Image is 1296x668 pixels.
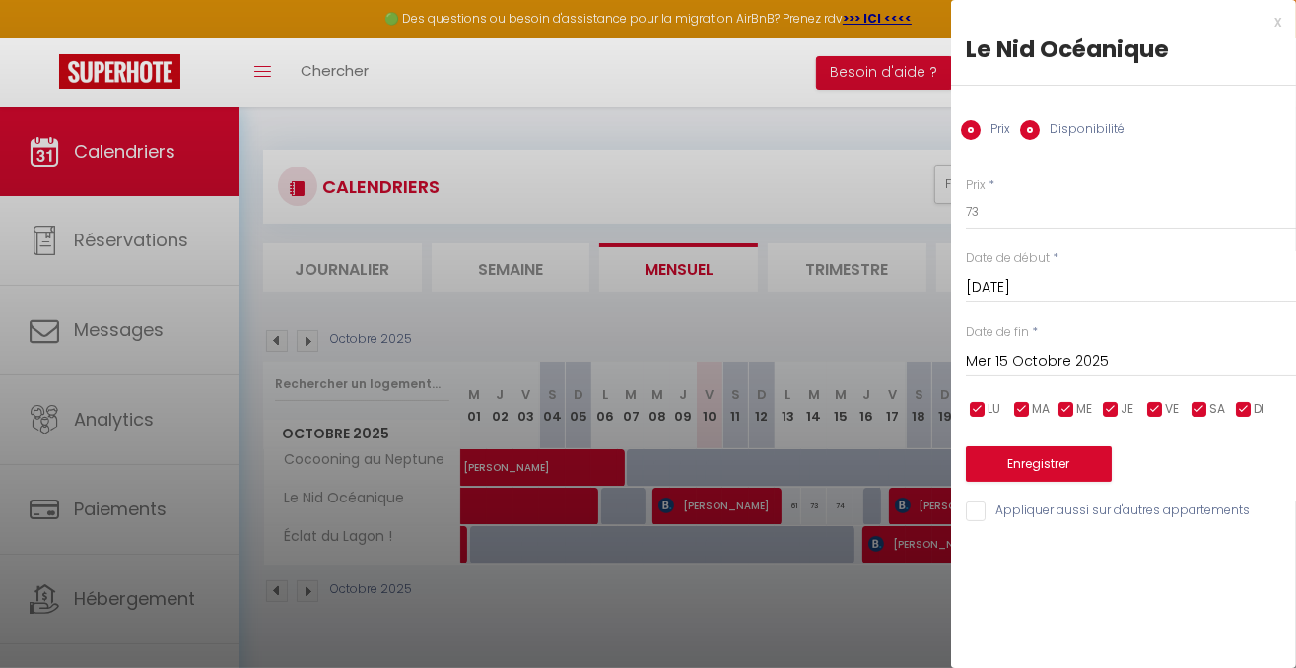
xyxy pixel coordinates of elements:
label: Prix [981,120,1010,142]
div: x [951,10,1281,33]
span: JE [1121,400,1133,419]
button: Enregistrer [966,446,1112,482]
label: Disponibilité [1040,120,1125,142]
span: VE [1165,400,1179,419]
label: Prix [966,176,986,195]
div: Le Nid Océanique [966,33,1281,65]
label: Date de début [966,249,1050,268]
label: Date de fin [966,323,1029,342]
span: LU [988,400,1000,419]
span: ME [1076,400,1092,419]
span: DI [1254,400,1264,419]
span: SA [1209,400,1225,419]
span: MA [1032,400,1050,419]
